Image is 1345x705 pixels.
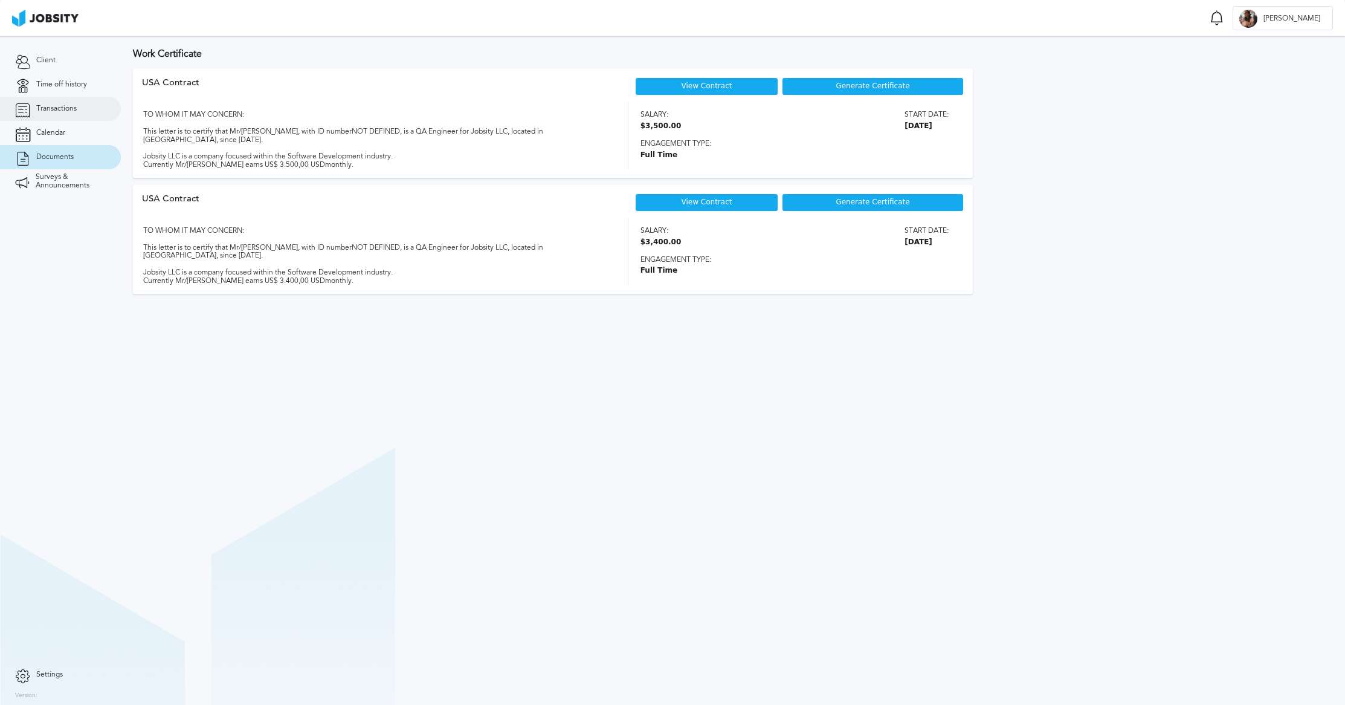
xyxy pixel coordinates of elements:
div: J [1239,10,1257,28]
div: TO WHOM IT MAY CONCERN: This letter is to certify that Mr/[PERSON_NAME], with ID number NOT DEFIN... [142,102,607,169]
span: Salary: [640,111,682,119]
span: Engagement type: [640,140,949,148]
span: $3,500.00 [640,122,682,131]
label: Version: [15,692,37,700]
button: J[PERSON_NAME] [1233,6,1333,30]
div: TO WHOM IT MAY CONCERN: This letter is to certify that Mr/[PERSON_NAME], with ID number NOT DEFIN... [142,218,607,285]
span: $3,400.00 [640,238,682,247]
span: Settings [36,671,63,679]
span: Engagement type: [640,256,949,264]
span: Generate Certificate [836,198,909,207]
span: Time off history [36,80,87,89]
div: USA Contract [142,77,199,102]
span: Full Time [640,267,949,275]
span: Start date: [905,111,949,119]
span: Start date: [905,227,949,235]
div: USA Contract [142,193,199,218]
h3: Work Certificate [133,48,1333,59]
span: Client [36,56,56,65]
a: View Contract [682,198,732,206]
span: [DATE] [905,238,949,247]
span: Transactions [36,105,77,113]
span: Salary: [640,227,682,235]
img: ab4bad089aa723f57921c736e9817d99.png [12,10,79,27]
span: [DATE] [905,122,949,131]
span: [PERSON_NAME] [1257,15,1326,23]
span: Full Time [640,151,949,160]
span: Generate Certificate [836,82,909,91]
span: Documents [36,153,74,161]
span: Calendar [36,129,65,137]
span: Surveys & Announcements [36,173,106,190]
a: View Contract [682,82,732,90]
